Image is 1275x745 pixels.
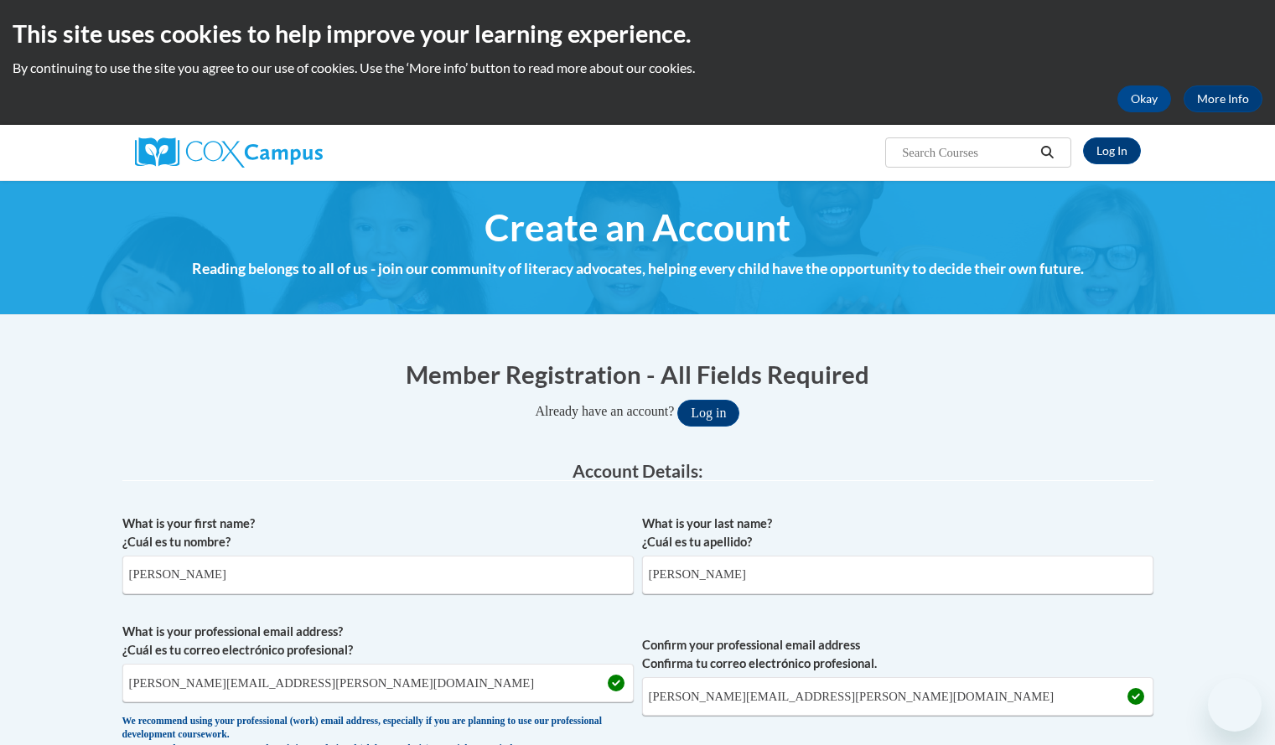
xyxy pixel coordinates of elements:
iframe: Button to launch messaging window [1208,678,1262,732]
a: More Info [1184,85,1262,112]
span: Already have an account? [536,404,675,418]
span: Create an Account [485,205,790,250]
button: Search [1034,142,1060,163]
h4: Reading belongs to all of us - join our community of literacy advocates, helping every child have... [122,258,1153,280]
label: What is your last name? ¿Cuál es tu apellido? [642,515,1153,551]
input: Required [642,677,1153,716]
button: Log in [677,400,739,427]
label: Confirm your professional email address Confirma tu correo electrónico profesional. [642,636,1153,673]
input: Metadata input [122,664,634,702]
h2: This site uses cookies to help improve your learning experience. [13,17,1262,50]
img: Cox Campus [135,137,323,168]
input: Search Courses [900,142,1034,163]
span: Account Details: [573,460,703,481]
label: What is your first name? ¿Cuál es tu nombre? [122,515,634,551]
input: Metadata input [642,556,1153,594]
label: What is your professional email address? ¿Cuál es tu correo electrónico profesional? [122,623,634,660]
p: By continuing to use the site you agree to our use of cookies. Use the ‘More info’ button to read... [13,59,1262,77]
button: Okay [1117,85,1171,112]
input: Metadata input [122,556,634,594]
a: Log In [1083,137,1141,164]
h1: Member Registration - All Fields Required [122,357,1153,391]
